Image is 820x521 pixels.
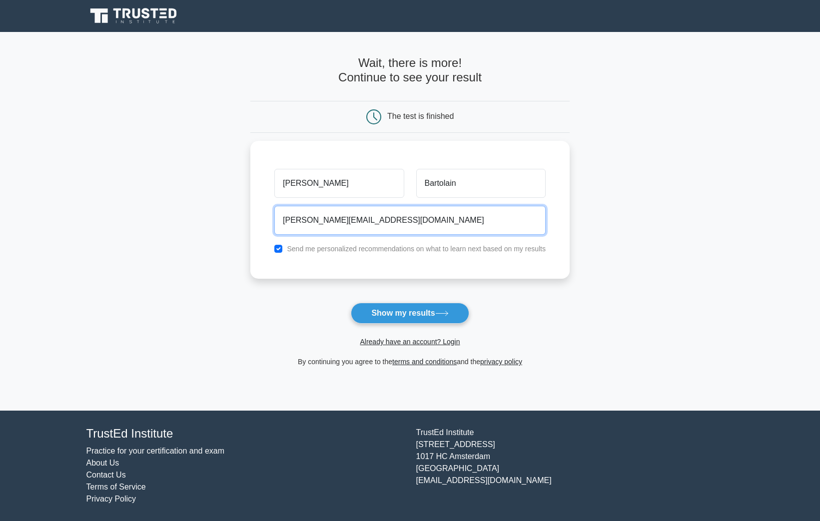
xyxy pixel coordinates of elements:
div: The test is finished [387,112,454,120]
input: Last name [416,169,546,198]
a: privacy policy [480,358,522,366]
div: By continuing you agree to the and the [244,356,576,368]
a: Terms of Service [86,483,146,491]
a: About Us [86,459,119,467]
h4: TrustEd Institute [86,427,404,441]
button: Show my results [351,303,469,324]
a: terms and conditions [392,358,457,366]
a: Practice for your certification and exam [86,447,225,455]
div: TrustEd Institute [STREET_ADDRESS] 1017 HC Amsterdam [GEOGRAPHIC_DATA] [EMAIL_ADDRESS][DOMAIN_NAME] [410,427,740,505]
a: Contact Us [86,471,126,479]
input: First name [274,169,404,198]
h4: Wait, there is more! Continue to see your result [250,56,570,85]
a: Privacy Policy [86,495,136,503]
input: Email [274,206,546,235]
a: Already have an account? Login [360,338,460,346]
label: Send me personalized recommendations on what to learn next based on my results [287,245,546,253]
